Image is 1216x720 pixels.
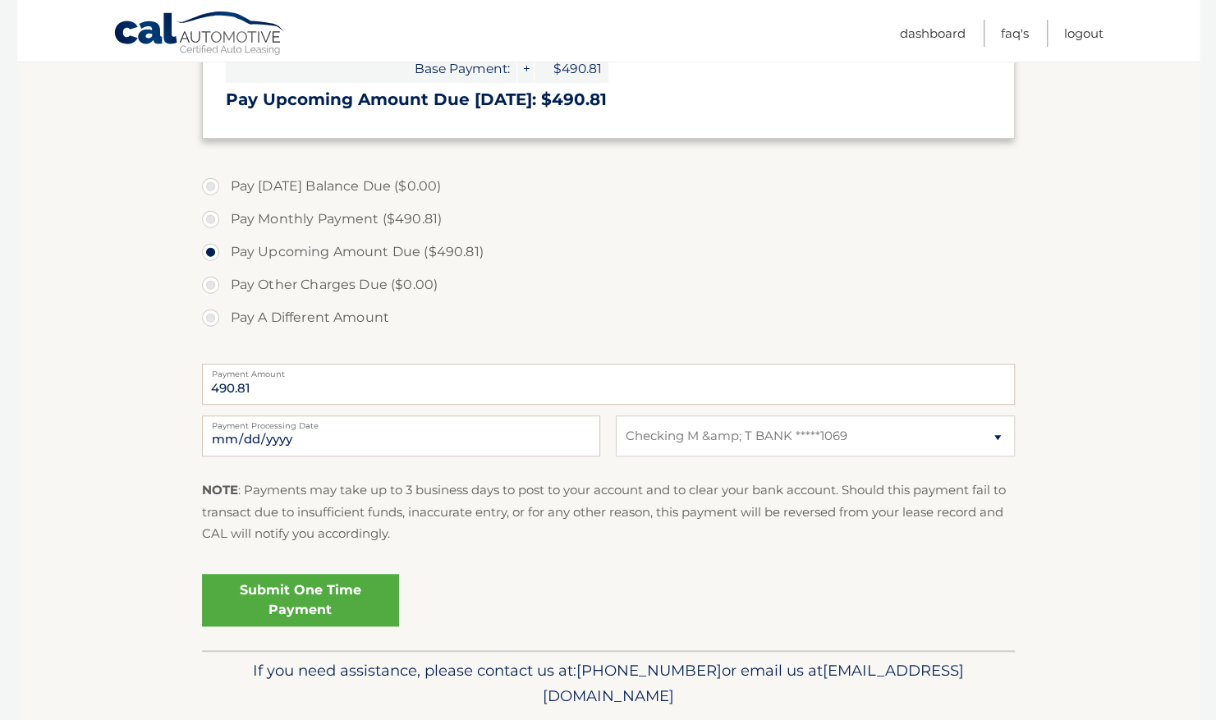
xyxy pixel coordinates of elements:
[213,658,1004,710] p: If you need assistance, please contact us at: or email us at
[535,54,608,83] span: $490.81
[202,415,600,429] label: Payment Processing Date
[202,364,1015,377] label: Payment Amount
[202,203,1015,236] label: Pay Monthly Payment ($490.81)
[202,482,238,498] strong: NOTE
[576,661,722,680] span: [PHONE_NUMBER]
[113,11,286,58] a: Cal Automotive
[202,268,1015,301] label: Pay Other Charges Due ($0.00)
[517,54,534,83] span: +
[202,364,1015,405] input: Payment Amount
[900,20,966,47] a: Dashboard
[202,236,1015,268] label: Pay Upcoming Amount Due ($490.81)
[1064,20,1104,47] a: Logout
[226,54,516,83] span: Base Payment:
[202,479,1015,544] p: : Payments may take up to 3 business days to post to your account and to clear your bank account....
[202,170,1015,203] label: Pay [DATE] Balance Due ($0.00)
[1001,20,1029,47] a: FAQ's
[226,89,991,110] h3: Pay Upcoming Amount Due [DATE]: $490.81
[202,574,399,626] a: Submit One Time Payment
[202,415,600,456] input: Payment Date
[202,301,1015,334] label: Pay A Different Amount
